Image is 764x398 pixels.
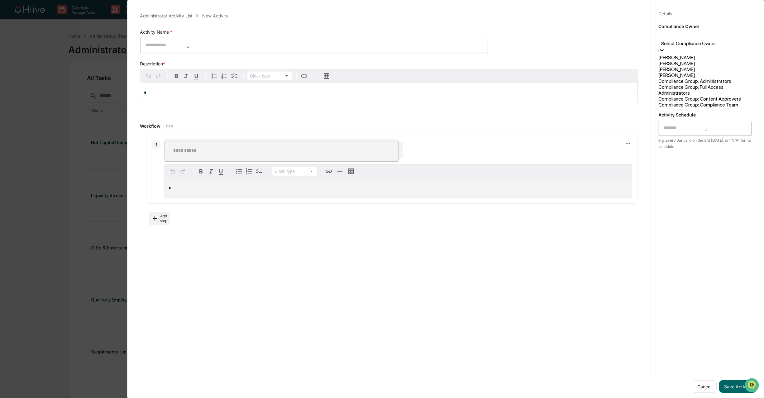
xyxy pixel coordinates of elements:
div: Start new chat [21,48,102,54]
div: 🗄️ [45,79,50,84]
div: Details [658,11,672,16]
div: [PERSON_NAME] [658,54,752,60]
div: [PERSON_NAME] [658,60,752,66]
a: Powered byPylon [44,105,75,110]
p: Compliance Owner [658,24,752,29]
button: Start new chat [106,50,113,57]
span: Pylon [62,106,75,110]
span: 1 step [163,124,173,128]
div: Compliance Group: Compliance Team [658,102,752,108]
iframe: Open customer support [744,377,761,394]
img: 1746055101610-c473b297-6a78-478c-a979-82029cc54cd1 [6,48,17,59]
button: Underline [191,71,201,81]
a: 🖐️Preclearance [4,76,43,87]
button: Block type [247,72,292,80]
button: Add step [149,212,170,225]
a: 🗄️Attestations [43,76,80,87]
button: Underline [216,166,226,176]
div: [PERSON_NAME] [658,66,752,72]
button: Italic [181,71,191,81]
div: 1 [151,140,161,149]
p: How can we help? [6,13,113,23]
div: e.g. Every January on the 3rd [DATE], or "N/A" for no schedule [658,137,752,150]
p: Activity Schedule [658,112,752,117]
div: Select Compliance Owner [661,40,733,46]
button: Block type [272,167,317,176]
div: Administrator Activity List [140,13,193,18]
div: New Activity [202,13,228,18]
div: Compliance Group: Content Approvers [658,96,752,102]
div: 🖐️ [6,79,11,84]
button: Italic [206,166,216,176]
span: Workflow [140,123,160,129]
span: Data Lookup [12,90,39,97]
div: Compliance Group: Full Access Administrators [658,84,752,96]
span: Activity Name [140,29,170,35]
a: 🔎Data Lookup [4,88,42,99]
div: [PERSON_NAME] [658,72,752,78]
div: Compliance Group: Administrators [658,78,752,84]
button: Bold [171,71,181,81]
span: Description [140,61,163,66]
div: 🔎 [6,91,11,96]
button: Bold [196,166,206,176]
span: Preclearance [12,78,40,85]
div: We're available if you need us! [21,54,79,59]
span: Attestations [51,78,77,85]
